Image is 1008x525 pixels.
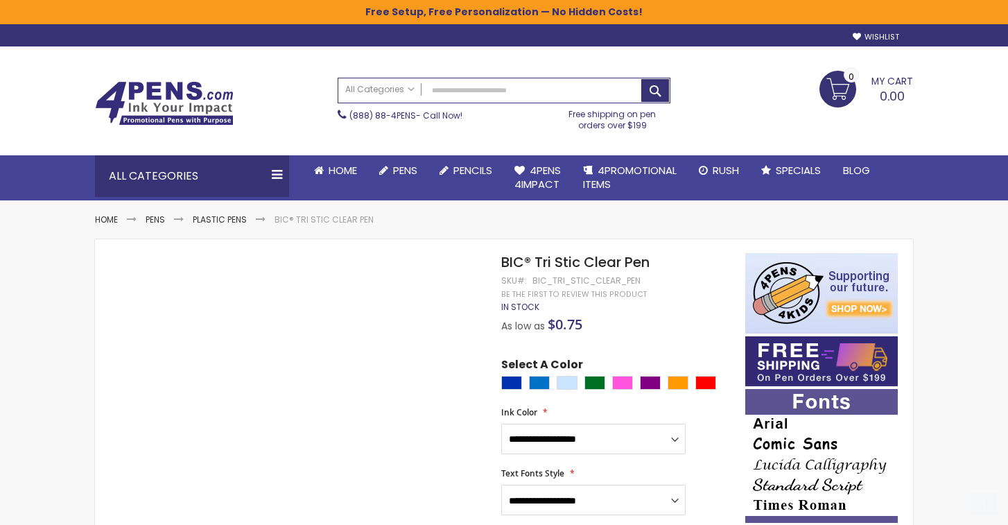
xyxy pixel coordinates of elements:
[453,163,492,178] span: Pencils
[193,214,247,225] a: Plastic Pens
[95,81,234,126] img: 4Pens Custom Pens and Promotional Products
[750,155,832,186] a: Specials
[612,376,633,390] div: Pink
[853,32,899,42] a: Wishlist
[572,155,688,200] a: 4PROMOTIONALITEMS
[640,376,661,390] div: Purple
[303,155,368,186] a: Home
[338,78,422,101] a: All Categories
[695,376,716,390] div: Red
[843,163,870,178] span: Blog
[894,488,1008,525] iframe: Google Customer Reviews
[345,84,415,95] span: All Categories
[393,163,417,178] span: Pens
[329,163,357,178] span: Home
[688,155,750,186] a: Rush
[832,155,881,186] a: Blog
[95,214,118,225] a: Home
[368,155,428,186] a: Pens
[503,155,572,200] a: 4Pens4impact
[583,163,677,191] span: 4PROMOTIONAL ITEMS
[668,376,688,390] div: Orange
[275,214,374,225] li: BIC® Tri Stic Clear Pen
[532,275,641,286] div: bic_tri_stic_clear_pen
[555,103,671,131] div: Free shipping on pen orders over $199
[745,389,898,523] img: font-personalization-examples
[501,275,527,286] strong: SKU
[776,163,821,178] span: Specials
[514,163,561,191] span: 4Pens 4impact
[745,253,898,334] img: 4pens 4 kids
[880,87,905,105] span: 0.00
[501,406,537,418] span: Ink Color
[501,357,583,376] span: Select A Color
[501,467,564,479] span: Text Fonts Style
[501,289,647,300] a: Be the first to review this product
[745,336,898,386] img: Free shipping on orders over $199
[501,302,539,313] div: Availability
[819,71,913,105] a: 0.00 0
[349,110,462,121] span: - Call Now!
[428,155,503,186] a: Pencils
[95,155,289,197] div: All Categories
[557,376,577,390] div: Clear
[501,319,545,333] span: As low as
[501,376,522,390] div: Blue
[146,214,165,225] a: Pens
[501,252,650,272] span: BIC® Tri Stic Clear Pen
[529,376,550,390] div: Blue Light
[548,315,582,334] span: $0.75
[501,301,539,313] span: In stock
[584,376,605,390] div: Green
[713,163,739,178] span: Rush
[849,70,854,83] span: 0
[349,110,416,121] a: (888) 88-4PENS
